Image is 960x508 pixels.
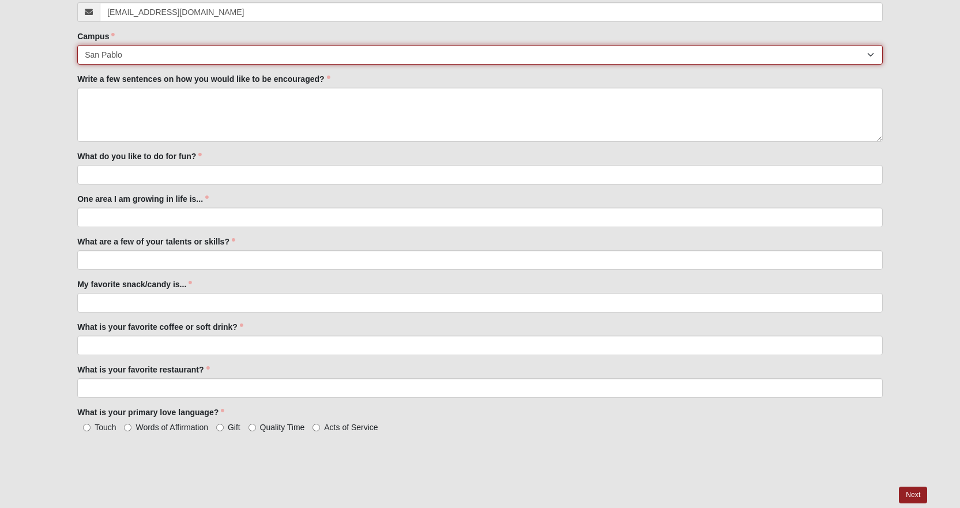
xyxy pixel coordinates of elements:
[77,279,192,290] label: My favorite snack/candy is...
[135,423,208,432] span: Words of Affirmation
[77,73,330,85] label: Write a few sentences on how you would like to be encouraged?
[260,423,305,432] span: Quality Time
[216,424,224,431] input: Gift
[77,364,209,375] label: What is your favorite restaurant?
[124,424,131,431] input: Words of Affirmation
[899,487,927,503] a: Next
[77,31,115,42] label: Campus
[83,424,91,431] input: Touch
[95,423,116,432] span: Touch
[77,321,243,333] label: What is your favorite coffee or soft drink?
[313,424,320,431] input: Acts of Service
[77,150,202,162] label: What do you like to do for fun?
[77,193,209,205] label: One area I am growing in life is...
[77,407,224,418] label: What is your primary love language?
[324,423,378,432] span: Acts of Service
[249,424,256,431] input: Quality Time
[228,423,240,432] span: Gift
[77,236,235,247] label: What are a few of your talents or skills?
